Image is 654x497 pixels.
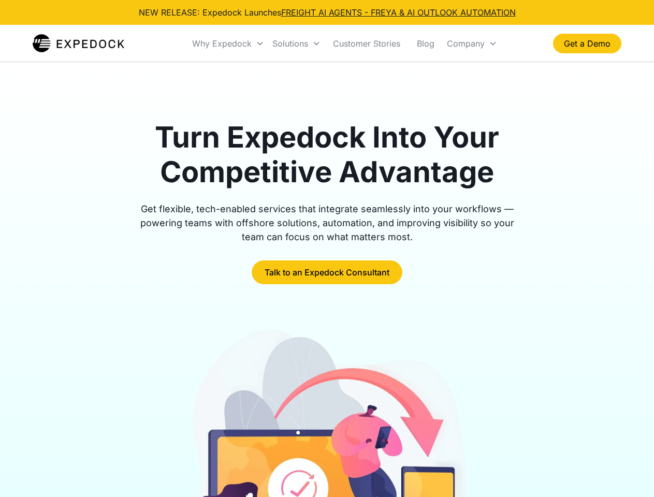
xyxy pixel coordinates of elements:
[409,26,443,61] a: Blog
[188,26,268,61] div: Why Expedock
[447,38,485,49] div: Company
[128,120,526,189] h1: Turn Expedock Into Your Competitive Advantage
[192,38,252,49] div: Why Expedock
[33,33,124,54] a: home
[553,34,621,53] a: Get a Demo
[281,7,516,18] a: FREIGHT AI AGENTS - FREYA & AI OUTLOOK AUTOMATION
[33,33,124,54] img: Expedock Logo
[602,447,654,497] iframe: Chat Widget
[139,6,516,19] div: NEW RELEASE: Expedock Launches
[252,260,402,284] a: Talk to an Expedock Consultant
[325,26,409,61] a: Customer Stories
[268,26,325,61] div: Solutions
[443,26,501,61] div: Company
[272,38,308,49] div: Solutions
[128,202,526,244] div: Get flexible, tech-enabled services that integrate seamlessly into your workflows — powering team...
